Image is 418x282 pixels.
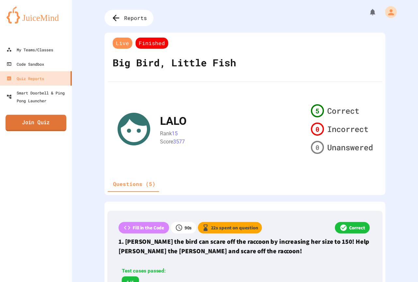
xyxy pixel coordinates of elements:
span: 15 [172,130,178,137]
button: Questions (5) [108,176,161,192]
div: Smart Doorbell & Ping Pong Launcher [7,89,69,105]
span: 3577 [173,138,185,144]
span: Finished [136,38,168,49]
div: Quiz Reports [7,75,44,82]
span: Live [113,38,132,49]
div: Test cases passed: [122,267,188,275]
p: 1. [PERSON_NAME] the bird can scare off the raccoon by increasing her size to 150! Help [PERSON_N... [119,237,371,256]
span: Correct [327,105,359,117]
span: Unanswered [327,141,373,153]
div: 5 [311,104,324,117]
p: 90 s [185,224,192,231]
div: 0 [311,123,324,136]
p: 22 s spent on question [211,224,258,231]
div: My Teams/Classes [7,46,53,54]
div: basic tabs example [108,176,161,192]
img: logo-orange.svg [7,7,65,24]
div: LALO [160,113,186,129]
span: Incorrect [327,123,368,135]
a: Join Quiz [6,115,66,131]
div: Big Bird, Little Fish [111,50,238,75]
div: Code Sandbox [7,60,44,68]
span: Reports [124,14,147,22]
span: Rank [160,130,172,137]
div: 0 [311,141,324,154]
div: My Notifications [357,7,378,18]
p: Correct [349,224,365,231]
p: Fill in the Code [133,224,164,231]
span: Score [160,138,173,144]
div: My Account [378,5,398,20]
